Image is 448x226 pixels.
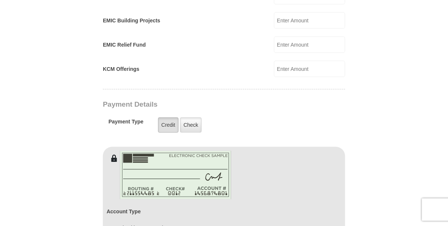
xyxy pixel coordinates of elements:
[274,61,345,77] input: Enter Amount
[103,17,160,25] label: EMIC Building Projects
[274,12,345,29] input: Enter Amount
[108,119,143,129] h5: Payment Type
[274,37,345,53] input: Enter Amount
[120,151,231,200] img: check-en.png
[103,65,139,73] label: KCM Offerings
[107,208,141,216] label: Account Type
[103,41,146,49] label: EMIC Relief Fund
[180,117,202,133] label: Check
[103,100,293,109] h3: Payment Details
[158,117,179,133] label: Credit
